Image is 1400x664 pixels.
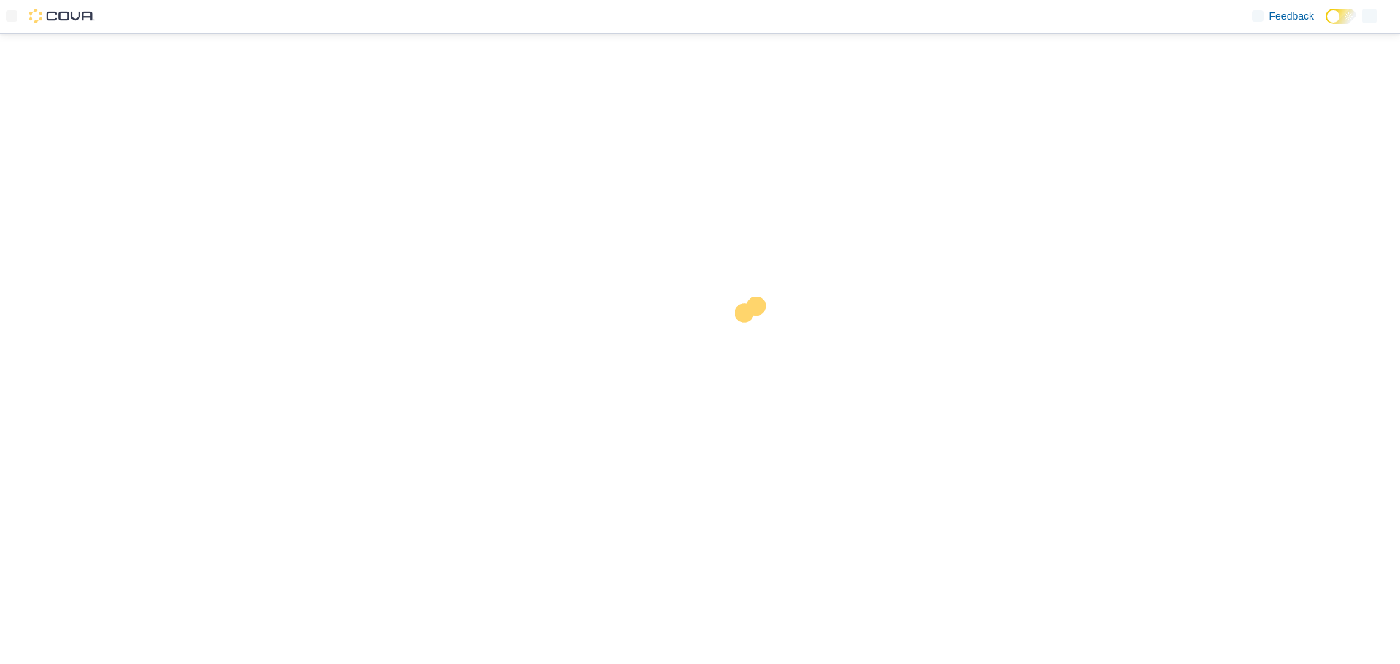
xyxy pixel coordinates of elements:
a: Feedback [1246,1,1320,31]
span: Dark Mode [1326,24,1326,25]
input: Dark Mode [1326,9,1356,24]
span: Feedback [1269,9,1314,23]
img: cova-loader [700,286,809,395]
img: Cova [29,9,95,23]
